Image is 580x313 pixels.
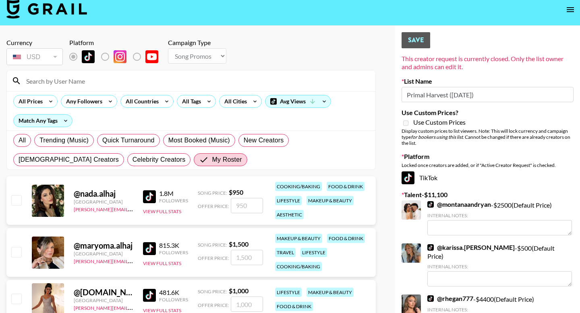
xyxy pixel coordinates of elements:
[402,152,574,161] label: Platform
[143,260,181,266] button: View Full Stats
[229,287,249,294] strong: $ 1,000
[8,50,61,64] div: USD
[275,234,322,243] div: makeup & beauty
[143,289,156,302] img: TikTok
[159,288,188,297] div: 481.6K
[19,155,119,165] span: [DEMOGRAPHIC_DATA] Creators
[427,201,434,208] img: TikTok
[402,32,430,48] button: Save
[402,109,574,117] label: Use Custom Prices?
[427,295,434,302] img: TikTok
[327,182,365,191] div: food & drink
[198,302,229,308] span: Offer Price:
[275,302,313,311] div: food & drink
[275,182,322,191] div: cooking/baking
[159,198,188,204] div: Followers
[159,249,188,255] div: Followers
[307,288,354,297] div: makeup & beauty
[244,136,284,145] span: New Creators
[427,200,491,208] a: @montanaandryan
[275,248,296,257] div: travel
[74,257,193,264] a: [PERSON_NAME][EMAIL_ADDRESS][DOMAIN_NAME]
[402,55,574,71] div: This creator request is currently closed. Only the list owner and admins can edit it.
[21,74,371,87] input: Search by User Name
[121,95,160,107] div: All Countries
[145,50,158,63] img: YouTube
[402,162,574,168] div: Locked once creators are added, or if "Active Creator Request" is checked.
[413,118,466,126] span: Use Custom Prices
[402,128,574,146] div: Display custom prices to list viewers. Note: This will lock currency and campaign type . Cannot b...
[300,248,327,257] div: lifestyle
[82,50,95,63] img: TikTok
[159,241,188,249] div: 815.3K
[74,251,133,257] div: [GEOGRAPHIC_DATA]
[229,240,249,248] strong: $ 1,500
[198,242,227,248] span: Song Price:
[427,243,572,286] div: - $ 500 (Default Price)
[229,188,243,196] strong: $ 950
[427,307,572,313] div: Internal Notes:
[168,136,230,145] span: Most Booked (Music)
[411,134,463,140] em: for bookers using this list
[231,198,263,213] input: 950
[212,155,242,165] span: My Roster
[74,303,193,311] a: [PERSON_NAME][EMAIL_ADDRESS][DOMAIN_NAME]
[198,190,227,196] span: Song Price:
[159,297,188,303] div: Followers
[6,47,63,67] div: Remove selected talent to change your currency
[143,208,181,214] button: View Full Stats
[265,95,331,107] div: Avg Views
[74,287,133,297] div: @ [DOMAIN_NAME]
[14,95,44,107] div: All Prices
[327,234,365,243] div: food & drink
[275,288,302,297] div: lifestyle
[275,196,302,205] div: lifestyle
[143,190,156,203] img: TikTok
[402,171,574,184] div: TikTok
[102,136,155,145] span: Quick Turnaround
[427,264,572,270] div: Internal Notes:
[402,171,414,184] img: TikTok
[427,212,572,218] div: Internal Notes:
[198,288,227,294] span: Song Price:
[427,243,515,251] a: @karissa.[PERSON_NAME]
[402,191,574,199] label: Talent - $ 11,100
[74,205,193,212] a: [PERSON_NAME][EMAIL_ADDRESS][DOMAIN_NAME]
[74,297,133,303] div: [GEOGRAPHIC_DATA]
[198,203,229,209] span: Offer Price:
[69,39,165,47] div: Platform
[198,255,229,261] span: Offer Price:
[427,294,473,303] a: @rhegan777
[74,199,133,205] div: [GEOGRAPHIC_DATA]
[275,262,322,271] div: cooking/baking
[61,95,104,107] div: Any Followers
[133,155,186,165] span: Celebrity Creators
[69,48,165,65] div: Remove selected talent to change platforms
[159,189,188,198] div: 1.8M
[6,39,63,47] div: Currency
[427,200,572,235] div: - $ 2500 (Default Price)
[220,95,249,107] div: All Cities
[231,297,263,312] input: 1,000
[562,2,578,18] button: open drawer
[74,241,133,251] div: @ maryoma.alhaj
[275,210,304,219] div: aesthetic
[14,115,72,127] div: Match Any Tags
[114,50,126,63] img: Instagram
[427,244,434,251] img: TikTok
[74,189,133,199] div: @ nada.alhaj
[168,39,226,47] div: Campaign Type
[307,196,354,205] div: makeup & beauty
[231,250,263,265] input: 1,500
[402,77,574,85] label: List Name
[177,95,203,107] div: All Tags
[19,136,26,145] span: All
[143,242,156,255] img: TikTok
[39,136,89,145] span: Trending (Music)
